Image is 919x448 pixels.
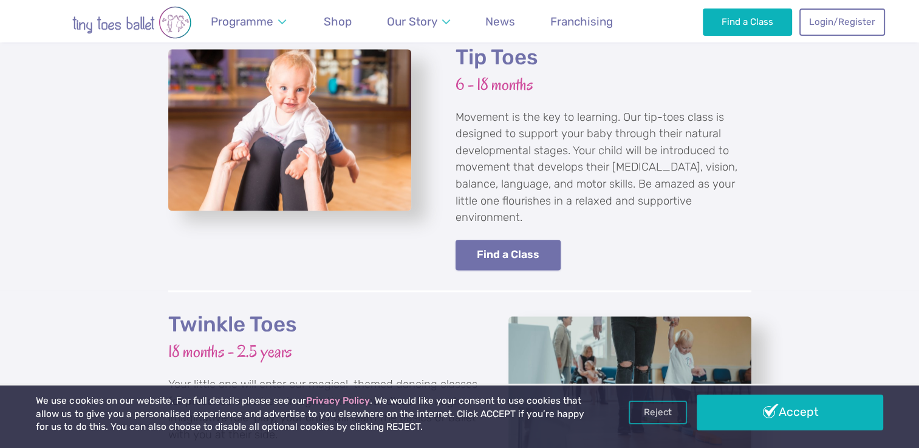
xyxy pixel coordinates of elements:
[799,8,884,35] a: Login/Register
[456,240,561,271] a: Find a Class
[545,7,619,36] a: Franchising
[456,44,751,71] h2: Tip Toes
[381,7,456,36] a: Our Story
[168,49,411,211] a: View full-size image
[36,395,586,434] p: We use cookies on our website. For full details please see our . We would like your consent to us...
[387,15,437,29] span: Our Story
[480,7,521,36] a: News
[456,73,751,96] h3: 6 - 18 months
[324,15,352,29] span: Shop
[168,311,478,338] h2: Twinkle Toes
[629,401,687,424] a: Reject
[211,15,273,29] span: Programme
[168,341,478,363] h3: 18 months - 2.5 years
[485,15,515,29] span: News
[456,109,751,226] p: Movement is the key to learning. Our tip-toes class is designed to support your baby through thei...
[318,7,358,36] a: Shop
[703,8,792,35] a: Find a Class
[306,395,369,406] a: Privacy Policy
[35,6,229,39] img: tiny toes ballet
[168,376,478,443] p: Your little one will enter our magical-themed dancing classes for preschoolers where imagination ...
[697,395,883,430] a: Accept
[550,15,613,29] span: Franchising
[205,7,292,36] a: Programme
